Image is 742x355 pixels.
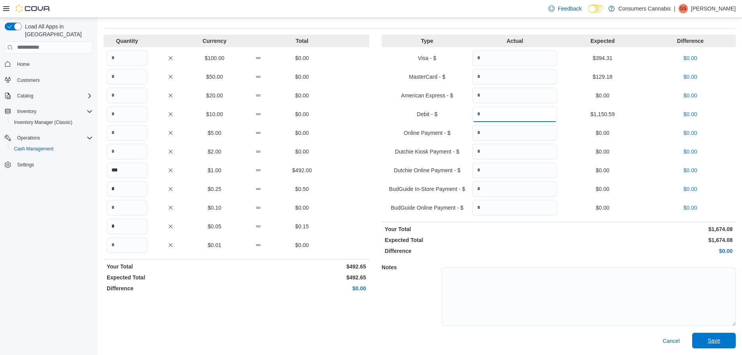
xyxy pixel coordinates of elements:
[385,73,469,81] p: MasterCard - $
[107,125,147,141] input: Quantity
[560,236,733,244] p: $1,674.08
[385,236,557,244] p: Expected Total
[648,166,733,174] p: $0.00
[194,204,235,212] p: $0.10
[194,129,235,137] p: $5.00
[238,284,366,292] p: $0.00
[560,54,645,62] p: $394.31
[17,135,40,141] span: Operations
[17,61,30,67] span: Home
[14,59,93,69] span: Home
[472,144,557,159] input: Quantity
[691,4,736,13] p: [PERSON_NAME]
[385,148,469,155] p: Dutchie Kiosk Payment - $
[14,146,53,152] span: Cash Management
[11,118,93,127] span: Inventory Manager (Classic)
[385,247,557,255] p: Difference
[385,54,469,62] p: Visa - $
[14,160,37,170] a: Settings
[282,92,322,99] p: $0.00
[14,119,72,125] span: Inventory Manager (Classic)
[648,148,733,155] p: $0.00
[472,125,557,141] input: Quantity
[472,69,557,85] input: Quantity
[107,263,235,270] p: Your Total
[17,77,40,83] span: Customers
[619,4,671,13] p: Consumers Cannabis
[194,223,235,230] p: $0.05
[385,92,469,99] p: American Express - $
[14,107,39,116] button: Inventory
[560,185,645,193] p: $0.00
[2,90,96,101] button: Catalog
[282,73,322,81] p: $0.00
[2,74,96,86] button: Customers
[648,204,733,212] p: $0.00
[560,37,645,45] p: Expected
[17,162,34,168] span: Settings
[194,92,235,99] p: $20.00
[282,37,322,45] p: Total
[282,129,322,137] p: $0.00
[107,162,147,178] input: Quantity
[385,204,469,212] p: BudGuide Online Payment - $
[238,263,366,270] p: $492.65
[472,181,557,197] input: Quantity
[14,60,33,69] a: Home
[107,37,147,45] p: Quantity
[472,88,557,103] input: Quantity
[14,91,36,101] button: Catalog
[14,91,93,101] span: Catalog
[107,200,147,215] input: Quantity
[472,50,557,66] input: Quantity
[2,58,96,70] button: Home
[282,241,322,249] p: $0.00
[194,148,235,155] p: $2.00
[194,54,235,62] p: $100.00
[472,162,557,178] input: Quantity
[648,37,733,45] p: Difference
[545,1,585,16] a: Feedback
[14,75,93,85] span: Customers
[107,88,147,103] input: Quantity
[107,219,147,234] input: Quantity
[560,73,645,81] p: $129.18
[385,225,557,233] p: Your Total
[282,166,322,174] p: $492.00
[194,37,235,45] p: Currency
[692,333,736,348] button: Save
[22,23,93,38] span: Load All Apps in [GEOGRAPHIC_DATA]
[472,37,557,45] p: Actual
[14,133,93,143] span: Operations
[107,69,147,85] input: Quantity
[680,4,686,13] span: GS
[11,144,93,154] span: Cash Management
[385,185,469,193] p: BudGuide In-Store Payment - $
[648,185,733,193] p: $0.00
[14,160,93,170] span: Settings
[194,241,235,249] p: $0.01
[282,110,322,118] p: $0.00
[472,200,557,215] input: Quantity
[560,129,645,137] p: $0.00
[282,54,322,62] p: $0.00
[385,110,469,118] p: Debit - $
[708,337,720,344] span: Save
[648,54,733,62] p: $0.00
[8,117,96,128] button: Inventory Manager (Classic)
[560,204,645,212] p: $0.00
[679,4,688,13] div: Giovanni Siciliano
[5,55,93,191] nav: Complex example
[385,129,469,137] p: Online Payment - $
[560,148,645,155] p: $0.00
[558,5,582,12] span: Feedback
[14,133,43,143] button: Operations
[560,92,645,99] p: $0.00
[560,110,645,118] p: $1,150.59
[2,159,96,170] button: Settings
[107,50,147,66] input: Quantity
[194,185,235,193] p: $0.25
[11,144,56,154] a: Cash Management
[107,181,147,197] input: Quantity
